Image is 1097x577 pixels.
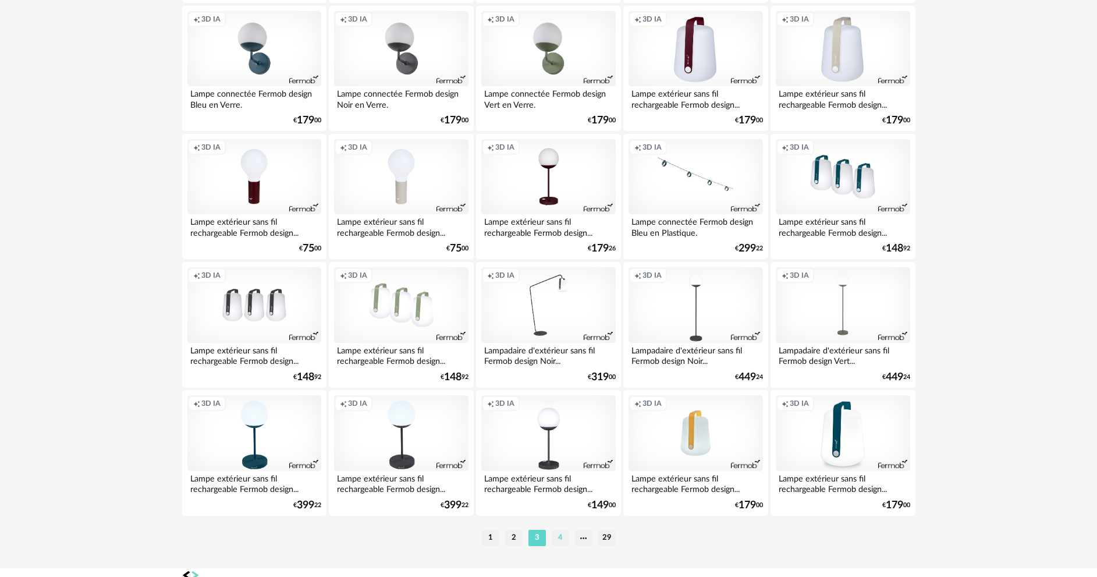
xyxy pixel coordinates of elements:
[187,214,321,238] div: Lampe extérieur sans fil rechargeable Fermob design...
[441,501,468,509] div: € 22
[481,214,615,238] div: Lampe extérieur sans fil rechargeable Fermob design...
[739,373,756,381] span: 449
[476,6,620,132] a: Creation icon 3D IA Lampe connectée Fermob design Vert en Verre. €17900
[623,6,768,132] a: Creation icon 3D IA Lampe extérieur sans fil rechargeable Fermob design... €17900
[886,501,903,509] span: 179
[329,390,473,516] a: Creation icon 3D IA Lampe extérieur sans fil rechargeable Fermob design... €39922
[776,86,910,109] div: Lampe extérieur sans fil rechargeable Fermob design...
[487,271,494,280] span: Creation icon
[790,271,809,280] span: 3D IA
[642,271,662,280] span: 3D IA
[790,399,809,408] span: 3D IA
[735,373,763,381] div: € 24
[771,134,915,260] a: Creation icon 3D IA Lampe extérieur sans fil rechargeable Fermob design... €14892
[487,399,494,408] span: Creation icon
[886,373,903,381] span: 449
[187,343,321,366] div: Lampe extérieur sans fil rechargeable Fermob design...
[739,501,756,509] span: 179
[340,15,347,24] span: Creation icon
[735,116,763,125] div: € 00
[552,530,569,546] li: 4
[634,15,641,24] span: Creation icon
[329,262,473,388] a: Creation icon 3D IA Lampe extérieur sans fil rechargeable Fermob design... €14892
[782,143,789,152] span: Creation icon
[348,143,367,152] span: 3D IA
[299,245,321,253] div: € 00
[782,15,789,24] span: Creation icon
[201,143,221,152] span: 3D IA
[193,15,200,24] span: Creation icon
[790,143,809,152] span: 3D IA
[629,86,762,109] div: Lampe extérieur sans fil rechargeable Fermob design...
[340,399,347,408] span: Creation icon
[739,116,756,125] span: 179
[329,134,473,260] a: Creation icon 3D IA Lampe extérieur sans fil rechargeable Fermob design... €7500
[348,399,367,408] span: 3D IA
[591,501,609,509] span: 149
[642,15,662,24] span: 3D IA
[482,530,499,546] li: 1
[790,15,809,24] span: 3D IA
[201,271,221,280] span: 3D IA
[348,271,367,280] span: 3D IA
[348,15,367,24] span: 3D IA
[623,134,768,260] a: Creation icon 3D IA Lampe connectée Fermob design Bleu en Plastique. €29922
[623,390,768,516] a: Creation icon 3D IA Lampe extérieur sans fil rechargeable Fermob design... €17900
[505,530,523,546] li: 2
[481,86,615,109] div: Lampe connectée Fermob design Vert en Verre.
[182,262,326,388] a: Creation icon 3D IA Lampe extérieur sans fil rechargeable Fermob design... €14892
[193,143,200,152] span: Creation icon
[334,343,468,366] div: Lampe extérieur sans fil rechargeable Fermob design...
[528,530,546,546] li: 3
[487,15,494,24] span: Creation icon
[329,6,473,132] a: Creation icon 3D IA Lampe connectée Fermob design Noir en Verre. €17900
[476,262,620,388] a: Creation icon 3D IA Lampadaire d'extérieur sans fil Fermob design Noir... €31900
[495,143,514,152] span: 3D IA
[771,6,915,132] a: Creation icon 3D IA Lampe extérieur sans fil rechargeable Fermob design... €17900
[882,116,910,125] div: € 00
[481,471,615,494] div: Lampe extérieur sans fil rechargeable Fermob design...
[193,399,200,408] span: Creation icon
[446,245,468,253] div: € 00
[642,143,662,152] span: 3D IA
[588,245,616,253] div: € 26
[334,471,468,494] div: Lampe extérieur sans fil rechargeable Fermob design...
[495,15,514,24] span: 3D IA
[487,143,494,152] span: Creation icon
[193,271,200,280] span: Creation icon
[771,390,915,516] a: Creation icon 3D IA Lampe extérieur sans fil rechargeable Fermob design... €17900
[297,116,314,125] span: 179
[642,399,662,408] span: 3D IA
[588,116,616,125] div: € 00
[201,15,221,24] span: 3D IA
[634,271,641,280] span: Creation icon
[629,343,762,366] div: Lampadaire d'extérieur sans fil Fermob design Noir...
[340,143,347,152] span: Creation icon
[444,373,461,381] span: 148
[182,134,326,260] a: Creation icon 3D IA Lampe extérieur sans fil rechargeable Fermob design... €7500
[495,399,514,408] span: 3D IA
[444,116,461,125] span: 179
[297,501,314,509] span: 399
[297,373,314,381] span: 148
[623,262,768,388] a: Creation icon 3D IA Lampadaire d'extérieur sans fil Fermob design Noir... €44924
[735,245,763,253] div: € 22
[629,471,762,494] div: Lampe extérieur sans fil rechargeable Fermob design...
[334,214,468,238] div: Lampe extérieur sans fil rechargeable Fermob design...
[591,116,609,125] span: 179
[293,116,321,125] div: € 00
[782,399,789,408] span: Creation icon
[187,86,321,109] div: Lampe connectée Fermob design Bleu en Verre.
[201,399,221,408] span: 3D IA
[588,501,616,509] div: € 00
[782,271,789,280] span: Creation icon
[776,214,910,238] div: Lampe extérieur sans fil rechargeable Fermob design...
[882,245,910,253] div: € 92
[776,343,910,366] div: Lampadaire d'extérieur sans fil Fermob design Vert...
[187,471,321,494] div: Lampe extérieur sans fil rechargeable Fermob design...
[634,399,641,408] span: Creation icon
[441,373,468,381] div: € 92
[598,530,616,546] li: 29
[182,390,326,516] a: Creation icon 3D IA Lampe extérieur sans fil rechargeable Fermob design... €39922
[591,373,609,381] span: 319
